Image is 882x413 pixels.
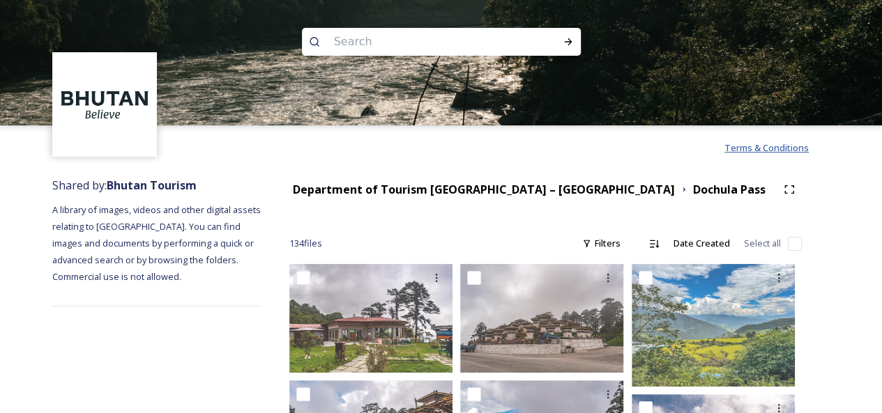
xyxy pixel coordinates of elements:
[52,178,197,193] span: Shared by:
[724,141,809,154] span: Terms & Conditions
[107,178,197,193] strong: Bhutan Tourism
[289,264,453,373] img: 2022-10-01 11.41.43.jpg
[460,264,623,373] img: 2022-10-01 11.52.36.jpg
[293,182,675,197] strong: Department of Tourism [GEOGRAPHIC_DATA] – [GEOGRAPHIC_DATA]
[289,237,322,250] span: 134 file s
[667,230,737,257] div: Date Created
[52,203,263,283] span: A library of images, videos and other digital assets relating to [GEOGRAPHIC_DATA]. You can find ...
[327,26,518,57] input: Search
[744,237,781,250] span: Select all
[575,230,628,257] div: Filters
[693,182,766,197] strong: Dochula Pass
[632,264,795,387] img: 2022-10-01 11.35.22.jpg
[724,139,830,156] a: Terms & Conditions
[54,54,155,155] img: BT_Logo_BB_Lockup_CMYK_High%2520Res.jpg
